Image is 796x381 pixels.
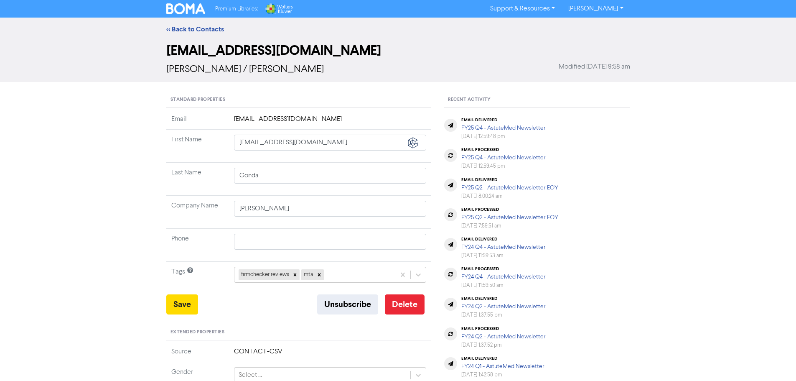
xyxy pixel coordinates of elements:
img: BOMA Logo [166,3,206,14]
td: [EMAIL_ADDRESS][DOMAIN_NAME] [229,114,432,130]
div: [DATE] 8:00:24 am [461,192,558,200]
a: FY24 Q1 - AstuteMed Newsletter [461,363,544,369]
button: Save [166,294,198,315]
div: Extended Properties [166,325,432,340]
a: Support & Resources [483,2,562,15]
td: Source [166,347,229,362]
div: email processed [461,147,546,152]
img: Wolters Kluwer [264,3,293,14]
span: Premium Libraries: [215,6,258,12]
td: CONTACT-CSV [229,347,432,362]
a: FY24 Q2 - AstuteMed Newsletter [461,334,546,340]
div: mta [301,269,315,280]
div: [DATE] 1:42:58 pm [461,371,544,379]
a: FY25 Q2 - AstuteMed Newsletter EOY [461,215,558,220]
div: [DATE] 1:37:52 pm [461,341,546,349]
td: Phone [166,229,229,262]
div: email delivered [461,237,546,242]
td: First Name [166,130,229,163]
td: Tags [166,262,229,295]
a: FY25 Q4 - AstuteMed Newsletter [461,125,546,131]
td: Company Name [166,196,229,229]
div: email delivered [461,296,546,301]
a: FY25 Q4 - AstuteMed Newsletter [461,155,546,161]
div: email processed [461,326,546,331]
div: Select ... [239,370,262,380]
a: FY24 Q2 - AstuteMed Newsletter [461,304,546,309]
div: Recent Activity [444,92,630,108]
div: [DATE] 1:37:55 pm [461,311,546,319]
a: FY24 Q4 - AstuteMed Newsletter [461,244,546,250]
a: FY24 Q4 - AstuteMed Newsletter [461,274,546,280]
div: email processed [461,207,558,212]
td: Email [166,114,229,130]
div: [DATE] 12:59:48 pm [461,133,546,141]
span: Modified [DATE] 9:58 am [559,62,630,72]
h2: [EMAIL_ADDRESS][DOMAIN_NAME] [166,43,630,59]
div: Standard Properties [166,92,432,108]
button: Unsubscribe [317,294,378,315]
button: Delete [385,294,425,315]
div: [DATE] 12:59:45 pm [461,162,546,170]
div: email delivered [461,118,546,123]
td: Last Name [166,163,229,196]
a: << Back to Contacts [166,25,224,33]
div: email processed [461,266,546,271]
a: [PERSON_NAME] [562,2,630,15]
div: email delivered [461,356,544,361]
div: [DATE] 11:59:53 am [461,252,546,260]
div: email delivered [461,177,558,182]
div: [DATE] 11:59:50 am [461,281,546,289]
div: [DATE] 7:59:51 am [461,222,558,230]
a: FY25 Q2 - AstuteMed Newsletter EOY [461,185,558,191]
div: firmchecker reviews [239,269,290,280]
span: [PERSON_NAME] / [PERSON_NAME] [166,64,324,74]
iframe: Chat Widget [754,341,796,381]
